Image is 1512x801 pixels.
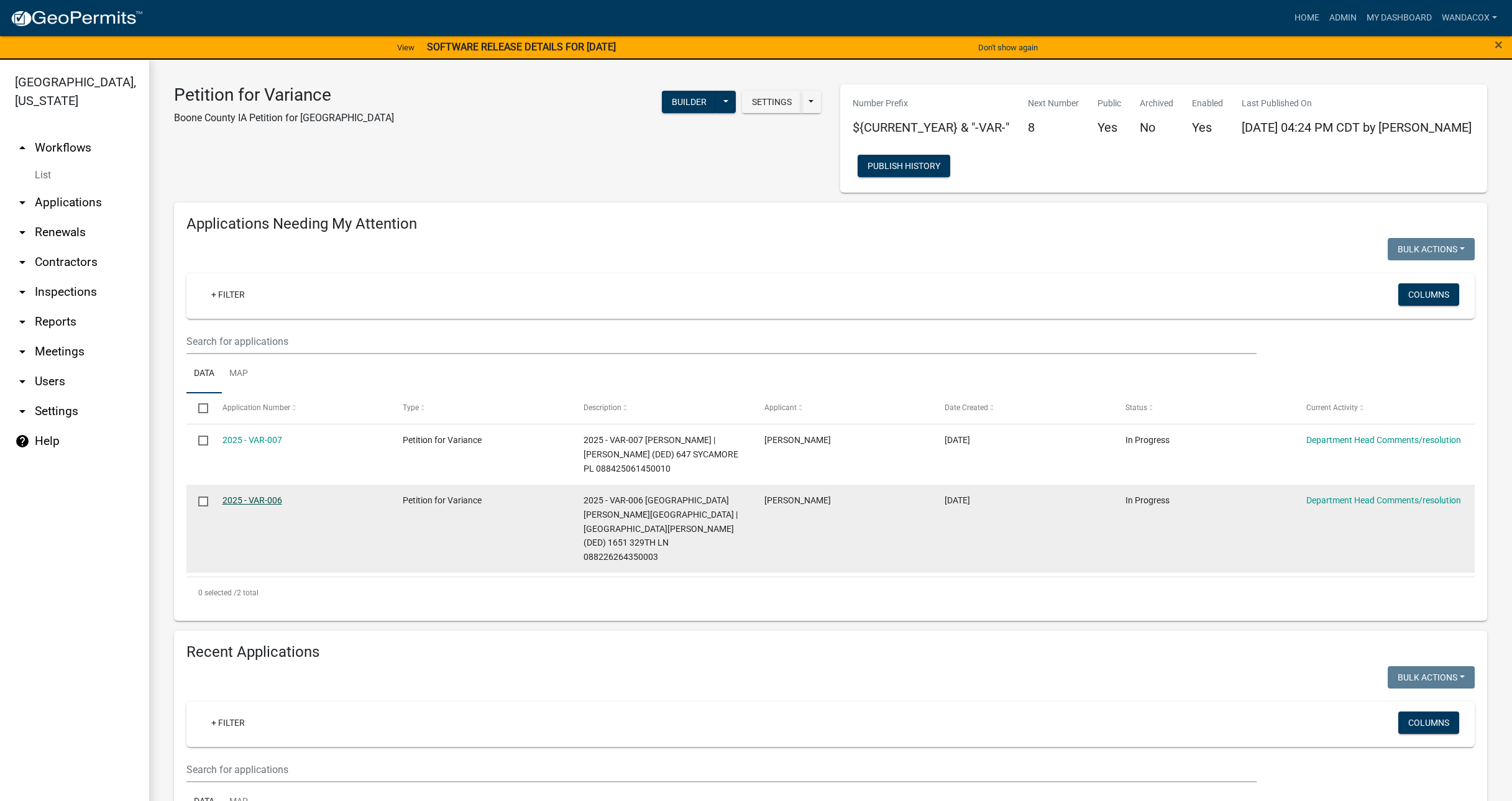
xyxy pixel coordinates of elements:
[186,329,1257,354] input: Search for applications
[764,403,797,412] span: Applicant
[201,283,255,306] a: + Filter
[222,354,255,394] a: Map
[15,285,30,300] i: arrow_drop_down
[742,91,802,113] button: Settings
[427,41,616,53] strong: SOFTWARE RELEASE DETAILS FOR [DATE]
[15,344,30,359] i: arrow_drop_down
[1192,97,1223,110] p: Enabled
[752,393,933,423] datatable-header-cell: Applicant
[973,37,1043,58] button: Don't show again
[186,215,1475,233] h4: Applications Needing My Attention
[853,97,1009,110] p: Number Prefix
[222,435,282,445] a: 2025 - VAR-007
[403,435,482,445] span: Petition for Variance
[1398,712,1459,734] button: Columns
[1294,393,1475,423] datatable-header-cell: Current Activity
[15,374,30,389] i: arrow_drop_down
[945,403,988,412] span: Date Created
[1324,6,1362,30] a: Admin
[1140,97,1173,110] p: Archived
[403,403,419,412] span: Type
[584,435,738,474] span: 2025 - VAR-007 Oostenink, Marc J | Oostenink, Heidi M (DED) 647 SYCAMORE PL 088425061450010
[945,495,970,505] span: 09/02/2025
[1306,403,1358,412] span: Current Activity
[1140,120,1173,135] h5: No
[15,140,30,155] i: arrow_drop_up
[858,162,950,172] wm-modal-confirm: Workflow Publish History
[1125,495,1170,505] span: In Progress
[201,712,255,734] a: + Filter
[1242,120,1472,135] span: [DATE] 04:24 PM CDT by [PERSON_NAME]
[858,155,950,177] button: Publish History
[584,495,738,562] span: 2025 - VAR-006 Olmstead, Bryan | Olmstead, Kimberly (DED) 1651 329TH LN 088226264350003
[186,643,1475,661] h4: Recent Applications
[174,111,394,126] p: Boone County IA Petition for [GEOGRAPHIC_DATA]
[186,354,222,394] a: Data
[392,37,419,58] a: View
[1495,36,1503,53] span: ×
[1388,666,1475,689] button: Bulk Actions
[1388,238,1475,260] button: Bulk Actions
[403,495,482,505] span: Petition for Variance
[15,434,30,449] i: help
[222,403,290,412] span: Application Number
[1114,393,1294,423] datatable-header-cell: Status
[15,225,30,240] i: arrow_drop_down
[1398,283,1459,306] button: Columns
[186,577,1475,608] div: 2 total
[1495,37,1503,52] button: Close
[572,393,753,423] datatable-header-cell: Description
[662,91,717,113] button: Builder
[1028,97,1079,110] p: Next Number
[186,393,210,423] datatable-header-cell: Select
[1242,97,1472,110] p: Last Published On
[174,85,394,106] h3: Petition for Variance
[933,393,1114,423] datatable-header-cell: Date Created
[1306,435,1461,445] a: Department Head Comments/resolution
[945,435,970,445] span: 09/02/2025
[1028,120,1079,135] h5: 8
[1097,97,1121,110] p: Public
[1125,435,1170,445] span: In Progress
[222,495,282,505] a: 2025 - VAR-006
[764,495,831,505] span: Bryan Olmstead
[391,393,572,423] datatable-header-cell: Type
[1306,495,1461,505] a: Department Head Comments/resolution
[1290,6,1324,30] a: Home
[1192,120,1223,135] h5: Yes
[15,404,30,419] i: arrow_drop_down
[1362,6,1437,30] a: My Dashboard
[764,435,831,445] span: Tim Schwind
[1437,6,1502,30] a: WandaCox
[210,393,391,423] datatable-header-cell: Application Number
[584,403,621,412] span: Description
[853,120,1009,135] h5: ${CURRENT_YEAR} & "-VAR-"
[1097,120,1121,135] h5: Yes
[15,195,30,210] i: arrow_drop_down
[15,314,30,329] i: arrow_drop_down
[15,255,30,270] i: arrow_drop_down
[198,588,237,597] span: 0 selected /
[186,757,1257,782] input: Search for applications
[1125,403,1147,412] span: Status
